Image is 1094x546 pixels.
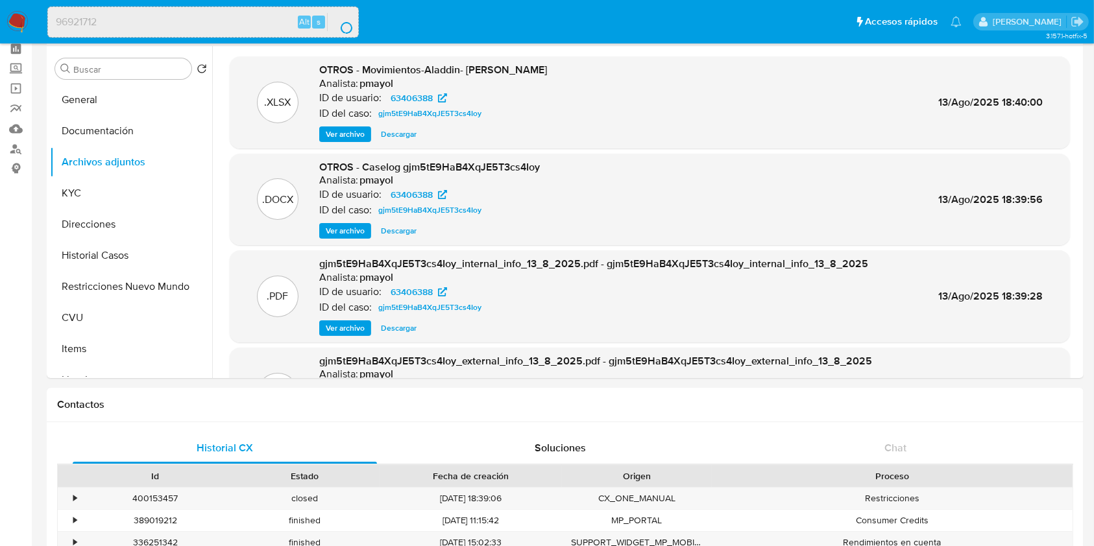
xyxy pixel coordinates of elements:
a: gjm5tE9HaB4XqJE5T3cs4Ioy [373,106,487,121]
button: Documentación [50,115,212,147]
span: Descargar [381,322,417,335]
span: gjm5tE9HaB4XqJE5T3cs4Ioy_internal_info_13_8_2025.pdf - gjm5tE9HaB4XqJE5T3cs4Ioy_internal_info_13_... [319,256,868,271]
button: Restricciones Nuevo Mundo [50,271,212,302]
div: Fecha de creación [389,469,553,482]
a: Notificaciones [951,16,962,27]
p: ID del caso: [319,107,372,120]
span: 3.157.1-hotfix-5 [1046,30,1088,41]
span: 13/Ago/2025 18:39:56 [938,192,1043,207]
span: 63406388 [391,284,433,300]
span: Ver archivo [326,322,365,335]
p: .DOCX [262,193,293,207]
a: 63406388 [383,284,455,300]
a: 63406388 [383,90,455,106]
p: ID del caso: [319,204,372,217]
a: 63406388 [383,187,455,202]
div: • [73,514,77,527]
button: search-icon [327,13,354,31]
p: patricia.mayol@mercadolibre.com [993,16,1066,28]
button: Ver archivo [319,320,371,336]
span: s [317,16,321,28]
p: Analista: [319,368,358,381]
div: Id [90,469,221,482]
div: Restricciones [712,488,1073,509]
button: Descargar [374,320,423,336]
span: Chat [884,440,906,455]
span: Descargar [381,128,417,141]
button: Buscar [60,64,71,74]
div: Origen [571,469,703,482]
h6: pmayol [359,174,393,187]
span: Descargar [381,224,417,237]
p: ID del caso: [319,301,372,314]
button: Volver al orden por defecto [197,64,207,78]
button: Lista Interna [50,364,212,396]
span: gjm5tE9HaB4XqJE5T3cs4Ioy_external_info_13_8_2025.pdf - gjm5tE9HaB4XqJE5T3cs4Ioy_external_info_13_... [319,353,872,368]
span: gjm5tE9HaB4XqJE5T3cs4Ioy [378,300,481,315]
div: [DATE] 11:15:42 [380,510,562,531]
p: .PDF [267,289,289,303]
span: Historial CX [197,440,253,455]
span: 13/Ago/2025 18:39:28 [938,289,1043,303]
h6: pmayol [359,271,393,284]
p: ID de usuario: [319,188,382,201]
a: gjm5tE9HaB4XqJE5T3cs4Ioy [373,202,487,218]
button: Archivos adjuntos [50,147,212,178]
span: Ver archivo [326,128,365,141]
div: Proceso [721,469,1064,482]
button: Descargar [374,223,423,239]
span: gjm5tE9HaB4XqJE5T3cs4Ioy [378,106,481,121]
span: Ver archivo [326,224,365,237]
p: ID de usuario: [319,285,382,298]
a: Salir [1071,15,1084,29]
p: ID de usuario: [319,91,382,104]
button: KYC [50,178,212,209]
p: Analista: [319,174,358,187]
p: .XLSX [265,95,291,110]
div: 400153457 [80,488,230,509]
div: CX_ONE_MANUAL [562,488,712,509]
button: Descargar [374,126,423,142]
div: • [73,492,77,504]
button: General [50,84,212,115]
span: 63406388 [391,187,433,202]
div: [DATE] 18:39:06 [380,488,562,509]
div: Consumer Credits [712,510,1073,531]
button: Direcciones [50,209,212,240]
button: Ver archivo [319,223,371,239]
button: Items [50,333,212,364]
a: gjm5tE9HaB4XqJE5T3cs4Ioy [373,300,487,315]
span: 63406388 [391,90,433,106]
span: OTROS - Caselog gjm5tE9HaB4XqJE5T3cs4Ioy [319,160,540,174]
input: Buscar usuario o caso... [48,14,358,30]
p: Analista: [319,271,358,284]
button: Historial Casos [50,240,212,271]
span: OTROS - Movimientos-Aladdin- [PERSON_NAME] [319,62,547,77]
div: MP_PORTAL [562,510,712,531]
div: finished [230,510,380,531]
div: closed [230,488,380,509]
button: CVU [50,302,212,333]
div: Estado [239,469,371,482]
input: Buscar [73,64,186,75]
p: Analista: [319,77,358,90]
span: Alt [299,16,310,28]
span: gjm5tE9HaB4XqJE5T3cs4Ioy [378,202,481,218]
span: Soluciones [535,440,586,455]
h6: pmayol [359,368,393,381]
h6: pmayol [359,77,393,90]
h1: Contactos [57,398,1073,411]
span: 13/Ago/2025 18:40:00 [938,95,1043,110]
span: Accesos rápidos [865,15,938,29]
button: Ver archivo [319,126,371,142]
div: 389019212 [80,510,230,531]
